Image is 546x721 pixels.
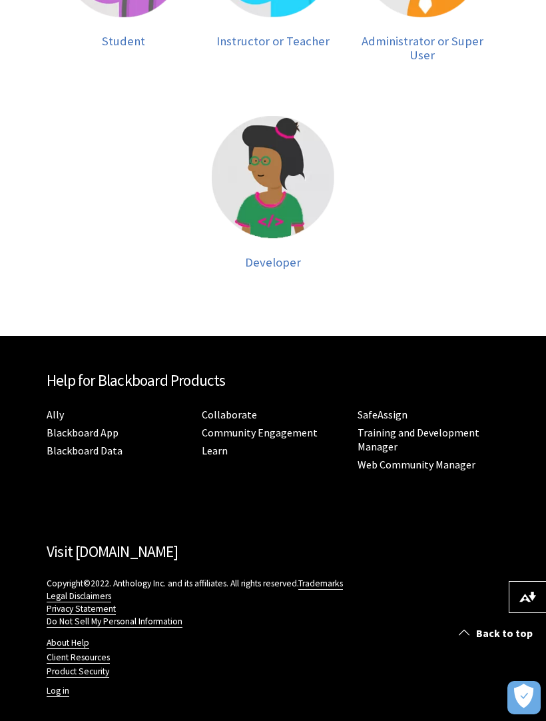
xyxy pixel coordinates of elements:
a: Web Community Manager [358,458,475,472]
a: Visit [DOMAIN_NAME] [47,542,178,561]
a: About Help [47,637,89,649]
a: Legal Disclaimers [47,590,111,602]
a: Community Engagement [202,426,318,440]
a: Ally [47,408,64,422]
a: Log in [47,685,69,697]
button: فتح التفضيلات [507,681,541,714]
a: Back to top [449,621,546,646]
a: Trademarks [298,578,343,590]
a: Developer [212,116,334,269]
a: Client Resources [47,652,110,664]
h2: Help for Blackboard Products [47,369,499,392]
span: Instructor or Teacher [216,33,330,49]
a: Do Not Sell My Personal Information [47,616,182,628]
span: Administrator or Super User [362,33,483,63]
a: Blackboard App [47,426,119,440]
a: Privacy Statement [47,603,116,615]
a: Blackboard Data [47,444,123,458]
a: Product Security [47,666,109,678]
span: Developer [245,255,301,270]
a: Training and Development Manager [358,426,479,454]
a: SafeAssign [358,408,408,422]
p: Copyright©2022. Anthology Inc. and its affiliates. All rights reserved. [47,577,499,628]
a: Collaborate [202,408,257,422]
span: Student [102,33,145,49]
a: Learn [202,444,228,458]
